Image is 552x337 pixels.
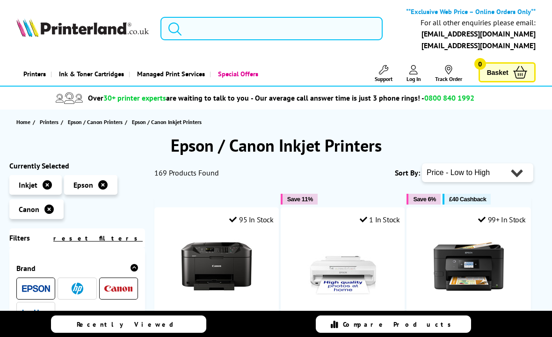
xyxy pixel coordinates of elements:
[19,205,39,214] span: Canon
[182,231,252,301] img: Canon MAXIFY MB2150
[22,307,50,319] a: Brother
[406,7,536,16] b: **Exclusive Web Price – Online Orders Only**
[375,75,392,82] span: Support
[395,168,420,177] span: Sort By:
[59,62,124,86] span: Ink & Toner Cartridges
[9,161,145,170] div: Currently Selected
[77,320,183,329] span: Recently Viewed
[88,93,249,103] span: Over are waiting to talk to you
[103,93,166,103] span: 30+ printer experts
[210,62,263,86] a: Special Offers
[16,117,33,127] a: Home
[22,309,50,316] img: Brother
[16,62,51,86] a: Printers
[407,75,421,82] span: Log In
[129,62,210,86] a: Managed Print Services
[53,234,143,242] a: reset filters
[229,215,273,224] div: 95 In Stock
[478,215,526,224] div: 99+ In Stock
[73,180,93,190] span: Epson
[421,18,536,27] div: For all other enquiries please email:
[251,93,474,103] span: - Our average call answer time is just 3 phone rings! -
[407,65,421,82] a: Log In
[19,180,37,190] span: Inkjet
[16,18,149,39] a: Printerland Logo
[360,215,400,224] div: 1 In Stock
[474,58,486,70] span: 0
[375,65,392,82] a: Support
[487,66,508,79] span: Basket
[72,283,83,294] img: HP
[182,294,252,303] a: Canon MAXIFY MB2150
[424,93,474,103] span: 0800 840 1992
[16,264,138,273] span: Brand
[421,41,536,50] a: [EMAIL_ADDRESS][DOMAIN_NAME]
[40,117,61,127] a: Printers
[407,194,440,205] button: Save 6%
[9,134,543,156] h1: Epson / Canon Inkjet Printers
[16,18,149,37] img: Printerland Logo
[434,231,504,301] img: Epson WorkForce Pro WF-3820DWF
[449,196,486,203] span: £40 Cashback
[22,285,50,292] img: Epson
[63,283,91,294] a: HP
[104,283,132,294] a: Canon
[132,118,202,125] span: Epson / Canon Inkjet Printers
[68,117,123,127] span: Epson / Canon Printers
[40,117,58,127] span: Printers
[308,231,378,301] img: Epson Expression Photo XP-65 (Box Opened)
[104,286,132,292] img: Canon
[154,168,219,177] span: 169 Products Found
[316,315,471,333] a: Compare Products
[9,233,30,242] span: Filters
[51,62,129,86] a: Ink & Toner Cartridges
[308,294,378,303] a: Epson Expression Photo XP-65 (Box Opened)
[435,65,462,82] a: Track Order
[421,29,536,38] a: [EMAIL_ADDRESS][DOMAIN_NAME]
[22,283,50,294] a: Epson
[413,196,436,203] span: Save 6%
[287,196,313,203] span: Save 11%
[443,194,491,205] button: £40 Cashback
[343,320,456,329] span: Compare Products
[281,194,318,205] button: Save 11%
[479,62,536,82] a: Basket 0
[68,117,125,127] a: Epson / Canon Printers
[51,315,206,333] a: Recently Viewed
[434,294,504,303] a: Epson WorkForce Pro WF-3820DWF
